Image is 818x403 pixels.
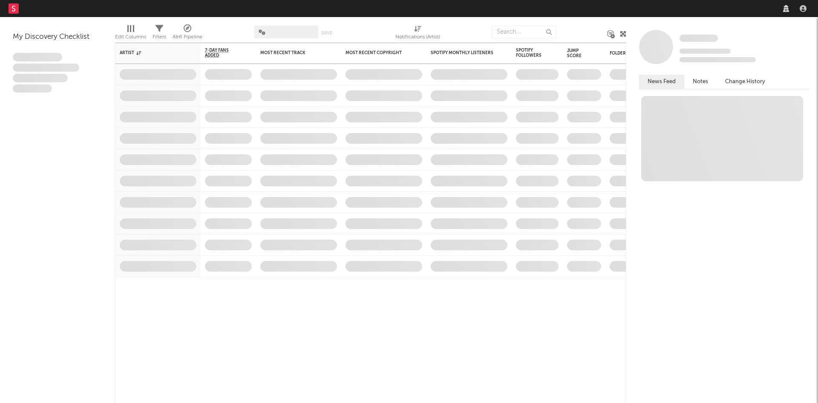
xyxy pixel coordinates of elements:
div: Filters [153,32,166,42]
div: A&R Pipeline [173,32,202,42]
div: Spotify Monthly Listeners [431,50,495,55]
span: Lorem ipsum dolor [13,53,62,61]
div: Folders [610,51,674,56]
span: 0 fans last week [680,57,756,62]
div: A&R Pipeline [173,21,202,46]
div: Most Recent Copyright [346,50,409,55]
div: Spotify Followers [516,48,546,58]
input: Search... [492,26,556,38]
span: Tracking Since: [DATE] [680,49,731,54]
span: 7-Day Fans Added [205,48,239,58]
div: Edit Columns [115,32,146,42]
button: Save [321,31,332,35]
span: Praesent ac interdum [13,74,68,82]
span: Aliquam viverra [13,84,52,93]
div: Artist [120,50,184,55]
span: Integer aliquet in purus et [13,64,79,72]
div: Notifications (Artist) [395,32,440,42]
button: Notes [684,75,717,89]
div: Notifications (Artist) [395,21,440,46]
div: My Discovery Checklist [13,32,102,42]
button: Change History [717,75,774,89]
button: News Feed [639,75,684,89]
div: Filters [153,21,166,46]
a: Some Artist [680,34,718,43]
div: Edit Columns [115,21,146,46]
span: Some Artist [680,35,718,42]
div: Most Recent Track [260,50,324,55]
div: Jump Score [567,48,588,58]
